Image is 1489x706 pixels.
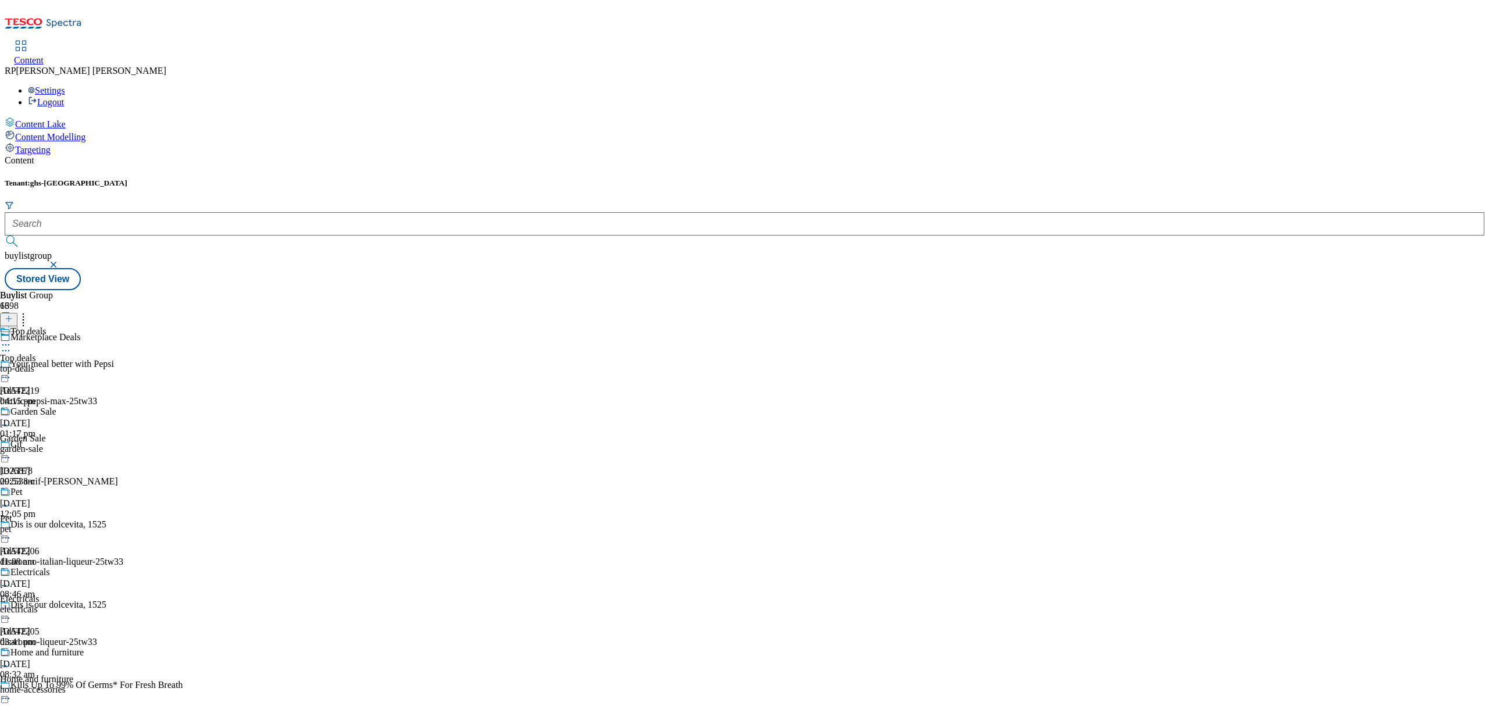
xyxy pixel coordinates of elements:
div: Home and furniture [10,647,84,658]
svg: Search Filters [5,201,14,210]
a: Content [14,41,44,66]
a: Settings [28,85,65,95]
div: Kills Up To 99% Of Germs* For Fresh Breath [10,680,183,690]
span: RP [5,66,16,76]
span: Content Lake [15,119,66,129]
input: Search [5,212,1484,236]
span: buylistgroup [5,251,52,261]
h5: Tenant: [5,179,1484,188]
span: Content Modelling [15,132,86,142]
a: Logout [28,97,64,107]
div: Pet [10,487,22,497]
span: Targeting [15,145,51,155]
a: Content Modelling [5,130,1484,142]
div: Your meal better with Pepsi [10,359,114,369]
a: Targeting [5,142,1484,155]
span: [PERSON_NAME] [PERSON_NAME] [16,66,166,76]
a: Content Lake [5,117,1484,130]
div: Electricals [10,567,50,577]
span: ghs-[GEOGRAPHIC_DATA] [30,179,127,187]
div: Garden Sale [10,407,56,417]
div: Top deals [10,326,47,337]
button: Stored View [5,268,81,290]
span: Content [14,55,44,65]
div: Content [5,155,1484,166]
